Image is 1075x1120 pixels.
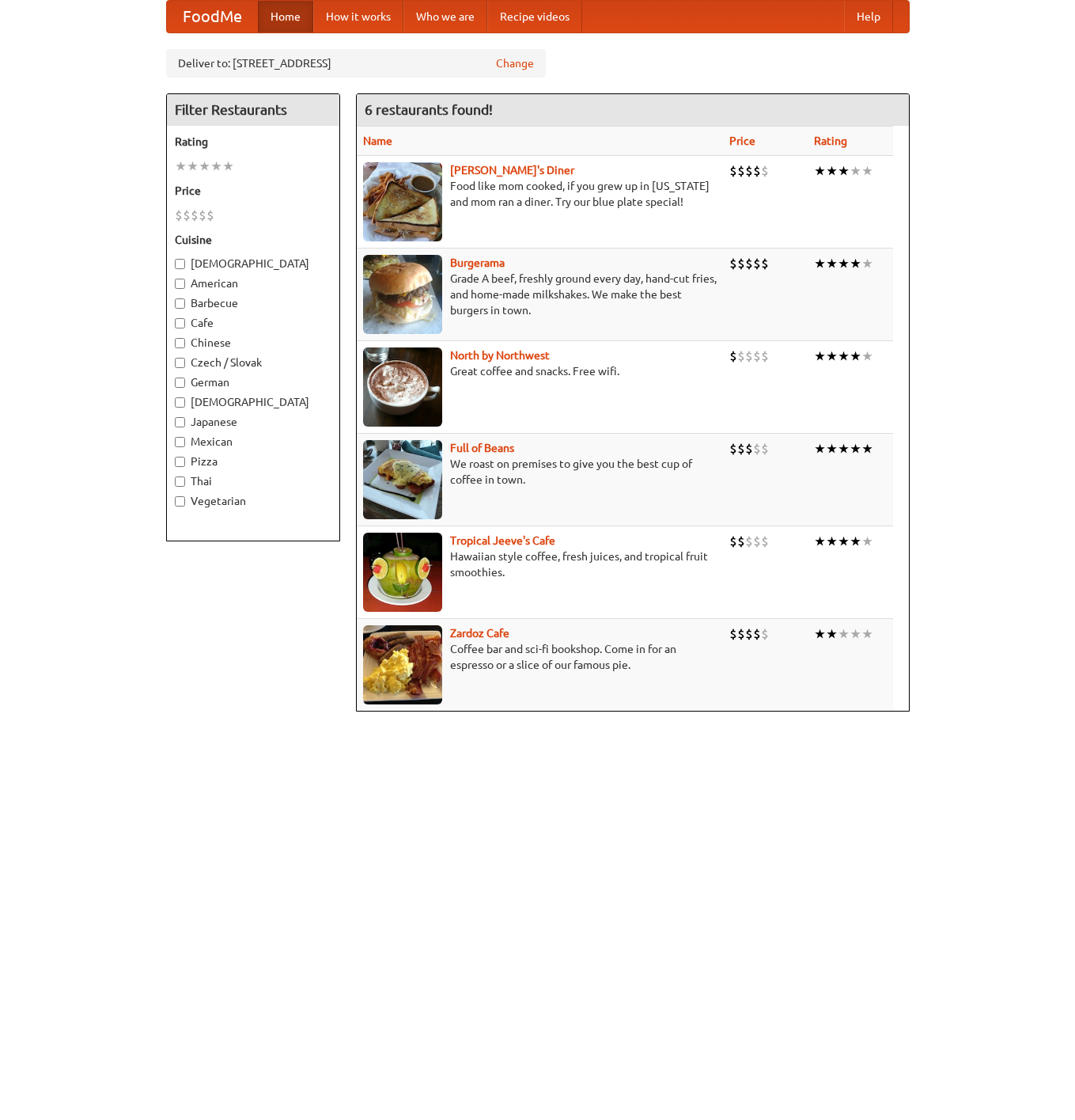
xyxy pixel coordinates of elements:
[206,207,214,224] li: $
[363,135,392,147] a: Name
[745,533,753,550] li: $
[844,1,893,32] a: Help
[761,347,769,365] li: $
[861,440,873,457] li: ★
[175,476,185,487] input: Thai
[737,440,745,457] li: $
[363,533,442,612] img: jeeves.jpg
[745,255,753,272] li: $
[753,347,761,365] li: $
[175,454,331,469] label: Pizza
[175,358,185,368] input: Czech / Slovak
[838,347,850,365] li: ★
[850,347,861,365] li: ★
[175,394,331,410] label: [DEMOGRAPHIC_DATA]
[729,135,755,147] a: Price
[850,533,861,550] li: ★
[761,625,769,643] li: $
[258,1,313,32] a: Home
[175,434,331,450] label: Mexican
[850,625,861,643] li: ★
[745,440,753,457] li: $
[175,335,331,351] label: Chinese
[861,162,873,180] li: ★
[753,162,761,180] li: $
[761,162,769,180] li: $
[175,374,331,390] label: German
[729,347,737,365] li: $
[814,440,826,457] li: ★
[363,625,442,704] img: zardoz.jpg
[210,158,222,175] li: ★
[363,363,717,379] p: Great coffee and snacks. Free wifi.
[450,164,574,177] b: [PERSON_NAME]'s Diner
[175,473,331,489] label: Thai
[175,256,331,271] label: [DEMOGRAPHIC_DATA]
[745,347,753,365] li: $
[175,417,185,427] input: Japanese
[745,625,753,643] li: $
[737,625,745,643] li: $
[175,496,185,507] input: Vegetarian
[838,255,850,272] li: ★
[814,162,826,180] li: ★
[175,315,331,331] label: Cafe
[450,442,514,454] a: Full of Beans
[450,256,505,269] a: Burgerama
[450,349,550,362] a: North by Northwest
[175,207,183,224] li: $
[166,49,546,78] div: Deliver to: [STREET_ADDRESS]
[737,533,745,550] li: $
[175,279,185,289] input: American
[175,295,331,311] label: Barbecue
[450,627,509,640] a: Zardoz Cafe
[175,232,331,248] h5: Cuisine
[450,534,555,547] a: Tropical Jeeve's Cafe
[861,347,873,365] li: ★
[363,549,717,580] p: Hawaiian style coffee, fresh juices, and tropical fruit smoothies.
[363,271,717,318] p: Grade A beef, freshly ground every day, hand-cut fries, and home-made milkshakes. We make the bes...
[175,298,185,309] input: Barbecue
[222,158,234,175] li: ★
[175,259,185,269] input: [DEMOGRAPHIC_DATA]
[814,135,847,147] a: Rating
[861,533,873,550] li: ★
[175,378,185,388] input: German
[175,397,185,408] input: [DEMOGRAPHIC_DATA]
[826,625,838,643] li: ★
[187,158,199,175] li: ★
[729,625,737,643] li: $
[826,533,838,550] li: ★
[175,318,185,328] input: Cafe
[838,625,850,643] li: ★
[761,255,769,272] li: $
[737,162,745,180] li: $
[175,414,331,430] label: Japanese
[365,102,493,117] ng-pluralize: 6 restaurants found!
[745,162,753,180] li: $
[175,457,185,467] input: Pizza
[729,255,737,272] li: $
[363,178,717,210] p: Food like mom cooked, if you grew up in [US_STATE] and mom ran a diner. Try our blue plate special!
[737,347,745,365] li: $
[850,440,861,457] li: ★
[496,55,534,71] a: Change
[753,255,761,272] li: $
[729,162,737,180] li: $
[826,347,838,365] li: ★
[175,338,185,348] input: Chinese
[753,533,761,550] li: $
[175,437,185,447] input: Mexican
[175,158,187,175] li: ★
[838,162,850,180] li: ★
[363,641,717,673] p: Coffee bar and sci-fi bookshop. Come in for an espresso or a slice of our famous pie.
[403,1,487,32] a: Who we are
[363,162,442,241] img: sallys.jpg
[838,440,850,457] li: ★
[861,255,873,272] li: ★
[167,94,339,126] h4: Filter Restaurants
